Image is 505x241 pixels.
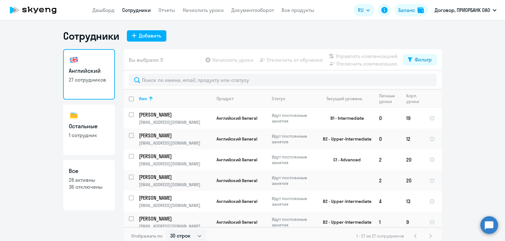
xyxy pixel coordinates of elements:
[315,212,374,232] td: B2 - Upper-Intermediate
[401,149,424,170] td: 20
[272,196,315,207] p: Идут постоянные занятия
[127,30,166,42] button: Добавить
[282,7,314,13] a: Все продукты
[379,93,401,104] div: Личные уроки
[69,167,109,175] h3: Все
[315,191,374,212] td: B2 - Upper-Intermediate
[374,108,401,129] td: 0
[358,6,364,14] span: RU
[139,182,211,187] p: [EMAIL_ADDRESS][DOMAIN_NAME]
[326,96,362,101] div: Текущий уровень
[139,96,211,101] div: Имя
[139,174,211,181] a: [PERSON_NAME]
[183,7,224,13] a: Начислить уроки
[401,108,424,129] td: 19
[401,129,424,149] td: 12
[139,140,211,146] p: [EMAIL_ADDRESS][DOMAIN_NAME]
[217,115,257,121] span: Английский General
[231,7,274,13] a: Документооборот
[139,161,211,167] p: [EMAIL_ADDRESS][DOMAIN_NAME]
[139,203,211,208] p: [EMAIL_ADDRESS][DOMAIN_NAME]
[272,133,315,145] p: Идут постоянные занятия
[92,7,115,13] a: Дашборд
[403,54,437,66] button: Фильтр
[395,4,428,16] button: Балансbalance
[418,7,424,13] img: balance
[139,111,211,118] a: [PERSON_NAME]
[139,119,211,125] p: [EMAIL_ADDRESS][DOMAIN_NAME]
[122,7,151,13] a: Сотрудники
[272,216,315,228] p: Идут постоянные занятия
[406,93,424,104] div: Корп. уроки
[217,157,257,163] span: Английский General
[374,212,401,232] td: 1
[315,149,374,170] td: C1 - Advanced
[139,132,211,139] a: [PERSON_NAME]
[272,96,285,101] div: Статус
[69,55,79,65] img: english
[217,198,257,204] span: Английский General
[139,174,210,181] p: [PERSON_NAME]
[69,183,109,190] p: 36 отключены
[356,233,404,239] span: 1 - 27 из 27 сотрудников
[69,67,109,75] h3: Английский
[401,212,424,232] td: 9
[398,6,415,14] div: Баланс
[272,154,315,165] p: Идут постоянные занятия
[139,111,210,118] p: [PERSON_NAME]
[401,191,424,212] td: 13
[217,136,257,142] span: Английский General
[217,219,257,225] span: Английский General
[431,3,500,18] button: Договор, ПРИОРБАНК ОАО
[63,160,115,210] a: Все28 активны36 отключены
[139,215,211,222] a: [PERSON_NAME]
[217,96,234,101] div: Продукт
[131,233,163,239] span: Отображать по:
[374,149,401,170] td: 2
[139,194,211,201] a: [PERSON_NAME]
[272,112,315,124] p: Идут постоянные занятия
[401,170,424,191] td: 20
[139,132,210,139] p: [PERSON_NAME]
[158,7,175,13] a: Отчеты
[435,6,490,14] p: Договор, ПРИОРБАНК ОАО
[139,32,161,39] div: Добавить
[139,215,210,222] p: [PERSON_NAME]
[315,108,374,129] td: B1 - Intermediate
[217,178,257,183] span: Английский General
[69,176,109,183] p: 28 активны
[320,96,374,101] div: Текущий уровень
[139,153,210,160] p: [PERSON_NAME]
[353,4,374,16] button: RU
[415,56,432,63] div: Фильтр
[129,74,437,86] input: Поиск по имени, email, продукту или статусу
[69,132,109,139] p: 1 сотрудник
[272,175,315,186] p: Идут постоянные занятия
[139,223,211,229] p: [EMAIL_ADDRESS][DOMAIN_NAME]
[374,170,401,191] td: 2
[63,49,115,100] a: Английский27 сотрудников
[139,194,210,201] p: [PERSON_NAME]
[69,110,79,120] img: others
[69,122,109,130] h3: Остальные
[315,129,374,149] td: B2 - Upper-Intermediate
[139,153,211,160] a: [PERSON_NAME]
[374,129,401,149] td: 0
[63,30,119,42] h1: Сотрудники
[139,96,147,101] div: Имя
[69,76,109,83] p: 27 сотрудников
[129,56,163,64] span: Вы выбрали: 0
[374,191,401,212] td: 4
[63,105,115,155] a: Остальные1 сотрудник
